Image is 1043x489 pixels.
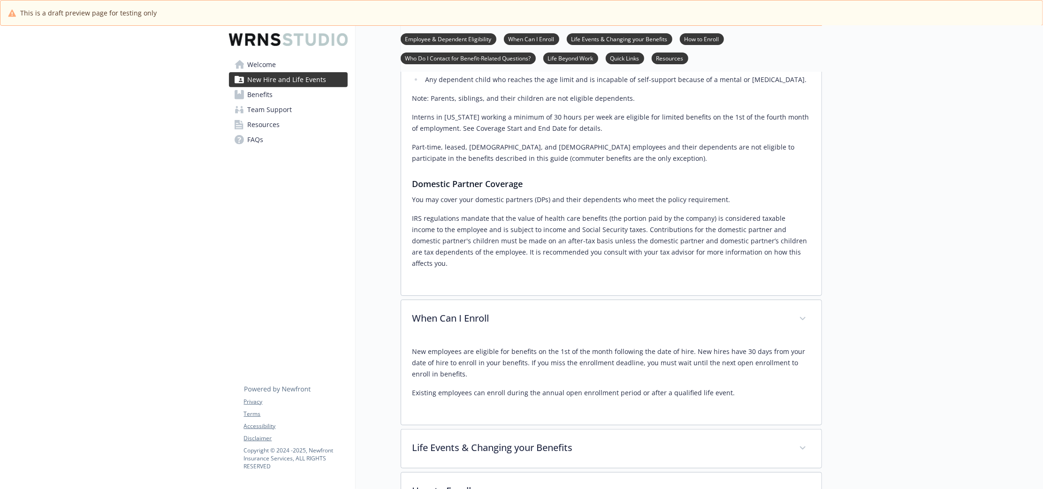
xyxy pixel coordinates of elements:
[244,398,347,406] a: Privacy
[248,117,280,132] span: Resources
[401,339,822,425] div: When Can I Enroll
[248,132,264,147] span: FAQs
[401,53,536,62] a: Who Do I Contact for Benefit-Related Questions?
[244,434,347,443] a: Disclaimer
[412,346,810,380] p: New employees are eligible for benefits on the 1st of the month following the date of hire. New h...
[412,213,810,269] p: ​IRS regulations mandate that the value of health care benefits (the portion paid by the company)...
[401,429,822,468] div: Life Events & Changing your Benefits
[244,410,347,418] a: Terms
[229,87,348,102] a: Benefits
[229,57,348,72] a: Welcome
[606,53,644,62] a: Quick Links
[412,93,810,104] p: Note: Parents, siblings, and their children are not eligible dependents.
[652,53,688,62] a: Resources
[680,34,724,43] a: How to Enroll
[248,102,292,117] span: Team Support
[412,194,810,205] p: You may cover your domestic partners (DPs) and their dependents who meet the policy requirement.
[412,387,810,399] p: Existing employees can enroll during the annual open enrollment period or after a qualified life ...
[244,446,347,470] p: Copyright © 2024 - 2025 , Newfront Insurance Services, ALL RIGHTS RESERVED
[20,8,157,18] span: This is a draft preview page for testing only
[567,34,672,43] a: Life Events & Changing your Benefits
[229,102,348,117] a: Team Support
[401,300,822,339] div: When Can I Enroll
[423,74,810,85] li: Any dependent child who reaches the age limit and is incapable of self-support because of a menta...
[244,422,347,430] a: Accessibility
[504,34,559,43] a: When Can I Enroll
[248,87,273,102] span: Benefits
[412,311,788,325] p: When Can I Enroll
[229,132,348,147] a: FAQs
[412,112,810,134] p: Interns in [US_STATE] working a minimum of 30 hours per week are eligible for limited benefits on...
[543,53,598,62] a: Life Beyond Work
[412,177,810,190] h3: Domestic Partner Coverage
[248,57,276,72] span: Welcome
[248,72,327,87] span: New Hire and Life Events
[229,117,348,132] a: Resources
[412,441,788,455] p: Life Events & Changing your Benefits
[229,72,348,87] a: New Hire and Life Events
[412,142,810,164] p: Part-time, leased, [DEMOGRAPHIC_DATA], and [DEMOGRAPHIC_DATA] employees and their dependents are ...
[401,34,496,43] a: Employee & Dependent Eligibility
